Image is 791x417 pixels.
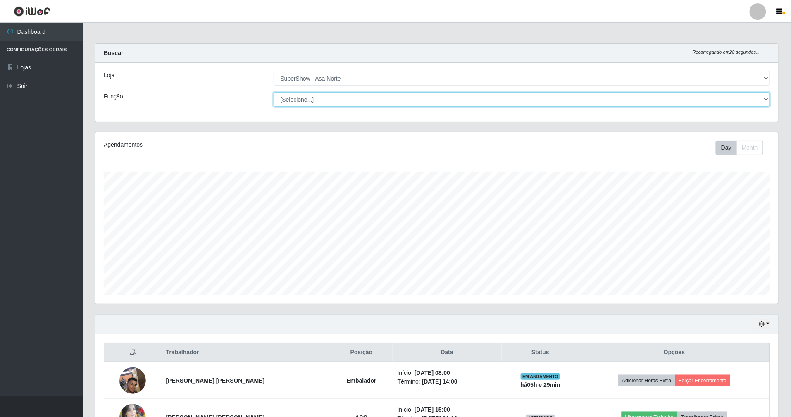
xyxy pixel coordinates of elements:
button: Month [736,141,763,155]
time: [DATE] 08:00 [415,369,450,376]
strong: Embalador [346,377,376,384]
button: Day [716,141,737,155]
img: 1752616735445.jpeg [119,363,146,398]
strong: [PERSON_NAME] [PERSON_NAME] [166,377,265,384]
label: Loja [104,71,114,80]
div: Toolbar with button groups [716,141,770,155]
li: Início: [398,369,497,377]
time: [DATE] 14:00 [422,378,457,385]
i: Recarregando em 28 segundos... [693,50,760,55]
label: Função [104,92,123,101]
button: Forçar Encerramento [675,375,731,386]
th: Data [393,343,502,362]
strong: há 05 h e 29 min [520,381,560,388]
li: Início: [398,405,497,414]
button: Adicionar Horas Extra [618,375,675,386]
th: Opções [579,343,770,362]
strong: Buscar [104,50,123,56]
span: EM ANDAMENTO [521,373,560,380]
div: Agendamentos [104,141,374,149]
th: Posição [330,343,392,362]
li: Término: [398,377,497,386]
th: Trabalhador [161,343,331,362]
th: Status [502,343,579,362]
div: First group [716,141,763,155]
time: [DATE] 15:00 [415,406,450,413]
img: CoreUI Logo [14,6,50,17]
